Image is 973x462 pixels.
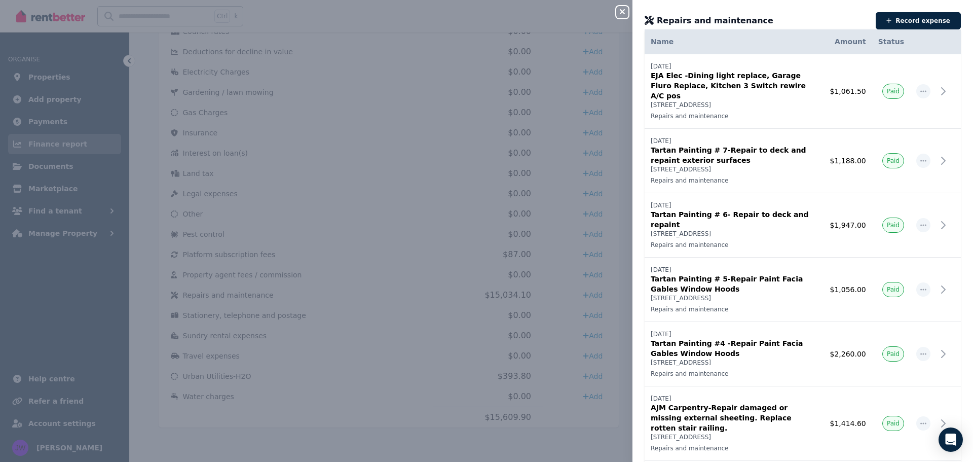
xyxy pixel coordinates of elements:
p: Tartan Painting #4 -Repair Paint Facia Gables Window Hoods [651,338,818,359]
p: Repairs and maintenance [651,176,818,185]
p: [STREET_ADDRESS] [651,230,818,238]
span: Paid [887,350,900,358]
p: EJA Elec -Dining light replace, Garage Fluro Replace, Kitchen 3 Switch rewire A/C pos [651,70,818,101]
p: [DATE] [651,62,818,70]
p: Repairs and maintenance [651,241,818,249]
p: [DATE] [651,201,818,209]
p: [STREET_ADDRESS] [651,433,818,441]
p: [DATE] [651,330,818,338]
span: Paid [887,157,900,165]
p: Repairs and maintenance [651,112,818,120]
div: Open Intercom Messenger [939,428,963,452]
td: $1,188.00 [824,129,872,193]
span: Paid [887,221,900,229]
th: Status [872,29,910,54]
span: Paid [887,419,900,428]
p: [DATE] [651,137,818,145]
th: Name [645,29,824,54]
td: $1,061.50 [824,54,872,129]
p: [STREET_ADDRESS] [651,165,818,173]
p: Repairs and maintenance [651,305,818,313]
span: Repairs and maintenance [657,15,773,27]
p: AJM Carpentry-Repair damaged or missing external sheeting. Replace rotten stair railing. [651,403,818,433]
td: $1,414.60 [824,386,872,461]
p: [DATE] [651,395,818,403]
p: [DATE] [651,266,818,274]
p: [STREET_ADDRESS] [651,101,818,109]
span: Paid [887,87,900,95]
p: Repairs and maintenance [651,370,818,378]
p: Tartan Painting # 5-Repair Paint Facia Gables Window Hoods [651,274,818,294]
p: [STREET_ADDRESS] [651,359,818,367]
td: $1,056.00 [824,258,872,322]
p: Tartan Painting # 7-Repair to deck and repaint exterior surfaces [651,145,818,165]
td: $1,947.00 [824,193,872,258]
td: $2,260.00 [824,322,872,386]
p: Tartan Painting # 6- Repair to deck and repaint [651,209,818,230]
p: Repairs and maintenance [651,444,818,452]
button: Record expense [876,12,961,29]
span: Paid [887,286,900,294]
th: Amount [824,29,872,54]
p: [STREET_ADDRESS] [651,294,818,302]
